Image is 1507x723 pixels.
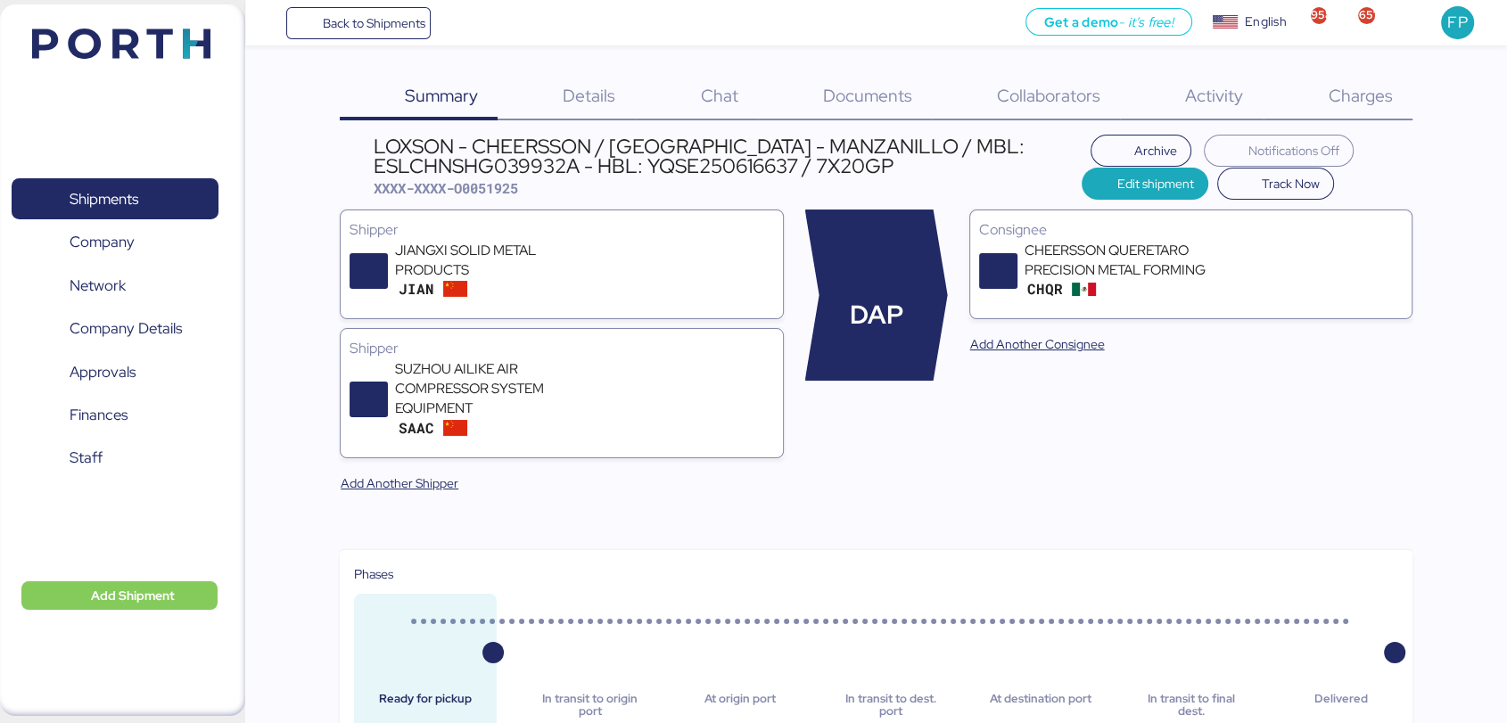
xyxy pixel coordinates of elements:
span: FP [1447,11,1467,34]
a: Approvals [12,351,218,392]
span: Chat [700,84,737,107]
button: Edit shipment [1082,168,1209,200]
span: Company [70,229,135,255]
div: In transit to origin port [533,693,647,719]
a: Staff [12,438,218,479]
span: Finances [70,402,128,428]
div: At origin port [683,693,797,719]
div: At destination port [984,693,1098,719]
button: Notifications Off [1204,135,1354,167]
span: Notifications Off [1248,140,1339,161]
span: Documents [823,84,912,107]
a: Network [12,265,218,306]
span: Back to Shipments [322,12,424,34]
a: Company [12,222,218,263]
div: Shipper [350,219,773,241]
a: Company Details [12,308,218,349]
button: Menu [256,8,286,38]
button: Archive [1091,135,1192,167]
div: English [1245,12,1286,31]
span: Staff [70,445,103,471]
div: SUZHOU AILIKE AIR COMPRESSOR SYSTEM EQUIPMENT [395,359,609,418]
div: JIANGXI SOLID METAL PRODUCTS [395,241,609,280]
button: Add Another Consignee [956,328,1119,360]
span: Details [563,84,615,107]
span: Charges [1328,84,1392,107]
span: DAP [850,296,903,334]
div: Shipper [350,338,773,359]
button: Add Shipment [21,581,218,610]
span: Company Details [70,316,182,341]
div: In transit to dest. port [833,693,947,719]
div: In transit to final dest. [1133,693,1248,719]
span: Archive [1134,140,1177,161]
span: Collaborators [997,84,1100,107]
span: Activity [1185,84,1243,107]
span: Edit shipment [1117,173,1194,194]
a: Back to Shipments [286,7,432,39]
a: Shipments [12,178,218,219]
div: Delivered [1284,693,1398,719]
div: CHEERSSON QUERETARO PRECISION METAL FORMING [1025,241,1239,280]
span: Approvals [70,359,136,385]
div: Phases [354,564,1398,584]
div: LOXSON - CHEERSSON / [GEOGRAPHIC_DATA] - MANZANILLO / MBL: ESLCHNSHG039932A - HBL: YQSE250616637 ... [374,136,1082,177]
button: Add Another Shipper [326,467,473,499]
button: Track Now [1217,168,1334,200]
span: Summary [405,84,478,107]
span: Add Another Consignee [970,333,1105,355]
span: Shipments [70,186,138,212]
span: XXXX-XXXX-O0051925 [374,179,518,197]
a: Finances [12,395,218,436]
span: Add Shipment [91,585,175,606]
div: Consignee [979,219,1403,241]
span: Track Now [1262,173,1320,194]
span: Network [70,273,126,299]
span: Add Another Shipper [341,472,458,494]
div: Ready for pickup [368,693,482,719]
